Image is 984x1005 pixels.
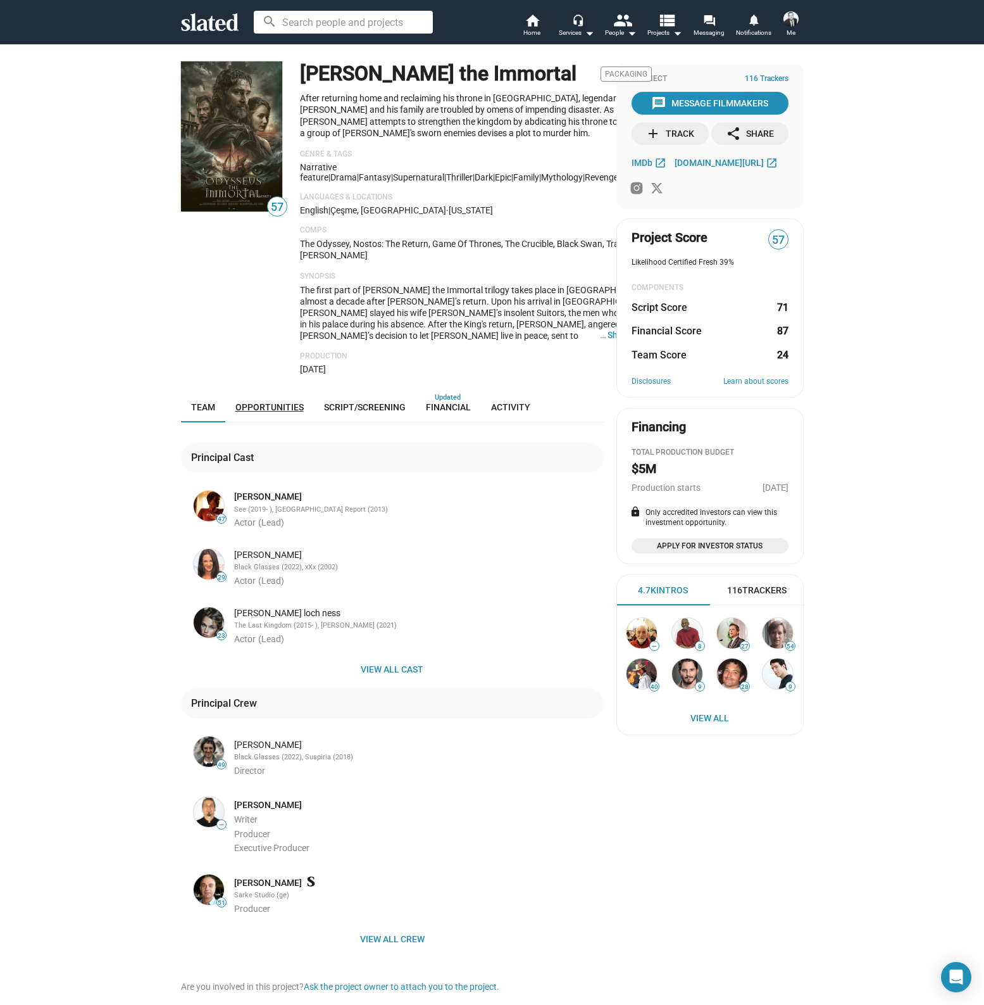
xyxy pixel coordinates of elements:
dd: 24 [776,348,788,362]
span: 57 [769,232,788,249]
div: Black Glasses (2022), xXx (2002) [234,563,601,572]
span: Director [234,766,265,776]
img: Dario Argento [194,736,224,767]
span: 29 [217,574,226,581]
span: View All [630,707,790,730]
span: IMDb [632,158,652,168]
mat-icon: forum [703,14,715,26]
div: Connect [632,74,788,84]
span: Opportunities [235,402,304,412]
mat-icon: home [525,13,540,28]
span: View all crew [191,928,594,951]
a: [PERSON_NAME] [234,491,302,503]
span: Team [191,402,215,412]
input: Search people and projects [254,11,433,34]
span: 27 [740,643,749,650]
span: Executive Producer [234,843,309,853]
div: Message Filmmakers [651,92,768,115]
div: See (2019- ), [GEOGRAPHIC_DATA] Report (2013) [234,505,601,515]
span: (Lead) [258,576,284,586]
a: Opportunities [225,392,314,422]
span: Packaging [601,66,652,82]
div: Principal Crew [191,697,262,710]
button: …Show More [607,329,652,341]
img: Stephen Brodie [672,659,702,689]
button: Services [554,13,599,41]
img: Erman Kaplama [194,797,224,827]
a: Disclosures [632,377,671,387]
span: 51 [217,899,226,907]
span: [DATE] [763,483,788,493]
mat-icon: headset_mic [572,14,583,25]
h1: [PERSON_NAME] the Immortal [300,60,576,87]
span: 9 [695,683,704,691]
mat-icon: view_list [657,11,675,29]
span: — [650,643,659,650]
img: thea sofie loch ness [194,607,224,638]
span: Writer [234,814,258,825]
div: Services [559,25,594,41]
mat-icon: arrow_drop_down [582,25,597,41]
div: Financing [632,419,686,436]
button: View all cast [181,658,604,681]
mat-icon: open_in_new [766,156,778,168]
span: … [594,329,607,341]
img: Anne Carey [763,618,793,648]
div: The Last Kingdom (2015- ), [PERSON_NAME] (2021) [234,621,601,631]
a: Messaging [687,13,732,41]
img: Odysseus the Immortal [181,61,282,212]
span: Script/Screening [324,402,406,412]
span: Production starts [632,483,701,493]
span: Supernatural [393,172,444,182]
p: The Odyssey, Nostos: The Return, Game Of Thrones, The Crucible, Black Swan, Tragedy of [PERSON_NAME] [300,238,652,262]
img: Andrew Sugerman [717,618,747,648]
span: Me [787,25,795,41]
img: Jesse V. Johnson [626,659,657,689]
span: 8 [695,643,704,650]
img: brian mercer [717,659,747,689]
span: | [391,172,393,182]
mat-icon: people [613,11,631,29]
div: Total Production budget [632,448,788,458]
span: Apply for Investor Status [639,540,781,552]
span: | [583,172,585,182]
span: Activity [491,402,530,412]
p: After returning home and reclaiming his throne in [GEOGRAPHIC_DATA], legendary king [PERSON_NAME]... [300,92,652,139]
p: Production [300,351,652,362]
h2: $5M [632,460,656,477]
div: 116 Trackers [727,585,787,597]
dd: 87 [776,324,788,338]
div: Likelihood Certified Fresh 39% [632,258,788,268]
span: | [493,172,495,182]
button: View all crew [181,928,604,951]
p: Synopsis [300,272,652,282]
span: | [444,172,446,182]
a: Activity [481,392,540,422]
span: Narrative feature [300,162,337,182]
div: People [605,25,637,41]
span: Financial [426,402,471,412]
mat-icon: lock [630,506,641,517]
div: Open Intercom Messenger [941,962,971,992]
mat-icon: notifications [747,13,759,25]
span: | [473,172,475,182]
p: Genre & Tags [300,149,652,160]
span: 49 [217,761,226,769]
div: COMPONENTS [632,283,788,293]
a: Apply for Investor Status [632,538,788,553]
div: [PERSON_NAME] [234,739,601,751]
mat-icon: open_in_new [654,156,666,168]
span: Notifications [736,25,771,41]
a: Learn about scores [723,377,788,387]
span: Messaging [694,25,725,41]
p: Languages & Locations [300,193,652,203]
a: View All [620,707,800,730]
div: Sarke Studio (ge) [234,891,601,901]
span: 23 [217,632,226,640]
dt: Team Score [632,348,687,362]
span: revenge [585,172,618,182]
img: Irakli Chikvaidze [194,875,224,905]
span: · [446,205,449,215]
span: 9 [786,683,795,691]
img: Asia Argento [194,549,224,579]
